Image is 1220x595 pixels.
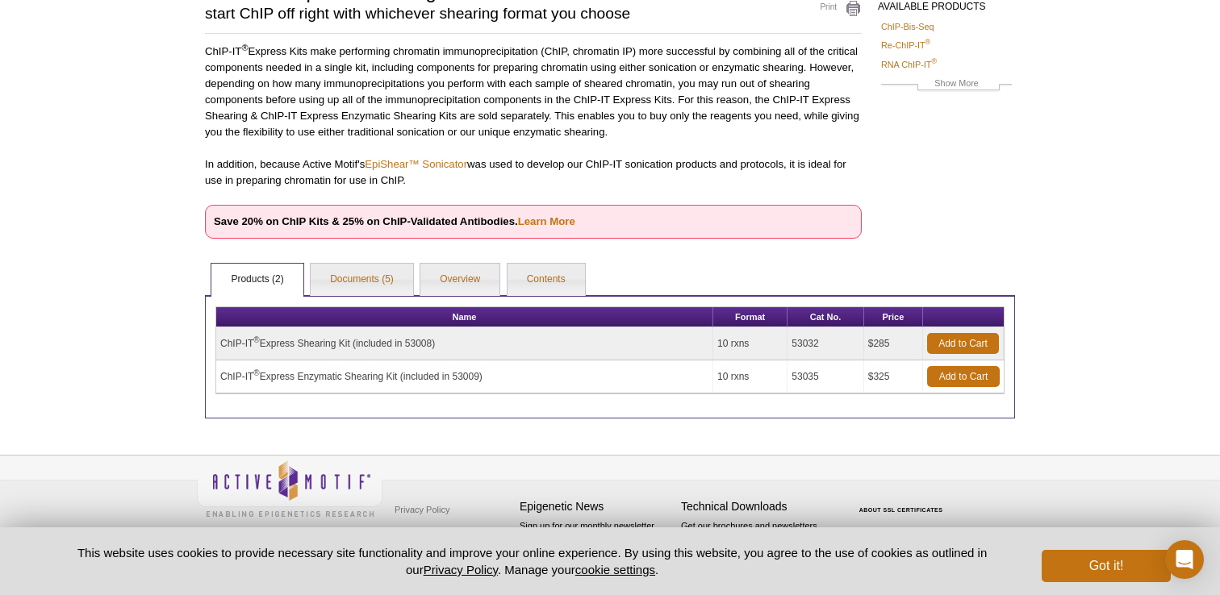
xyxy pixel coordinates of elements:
[518,215,575,227] a: Learn More
[788,327,863,360] td: 53032
[681,500,834,514] h4: Technical Downloads
[365,158,467,170] a: EpiShear™ Sonicator
[424,563,498,576] a: Privacy Policy
[864,307,923,327] th: Price
[927,366,1000,387] a: Add to Cart
[713,307,788,327] th: Format
[205,44,862,140] p: ChIP-IT Express Kits make performing chromatin immunoprecipitation (ChIP, chromatin IP) more succ...
[214,215,575,227] strong: Save 20% on ChIP Kits & 25% on ChIP-Validated Antibodies.
[520,500,673,514] h4: Epigenetic News
[927,333,999,354] a: Add to Cart
[197,456,382,521] img: Active Motif,
[864,360,923,393] td: $325
[520,519,673,574] p: Sign up for our monthly newsletter highlighting recent publications in the field of epigenetics.
[1042,550,1171,582] button: Got it!
[864,327,923,360] td: $285
[788,360,863,393] td: 53035
[253,335,259,344] sup: ®
[713,360,788,393] td: 10 rxns
[575,563,655,576] button: cookie settings
[391,522,475,546] a: Terms & Conditions
[216,307,713,327] th: Name
[253,368,259,377] sup: ®
[881,57,937,72] a: RNA ChIP-IT®
[788,307,863,327] th: Cat No.
[925,39,931,47] sup: ®
[216,360,713,393] td: ChIP-IT Express Enzymatic Shearing Kit (included in 53009)
[205,6,785,21] h2: start ChIP off right with whichever shearing format you choose
[931,57,937,65] sup: ®
[713,327,788,360] td: 10 rxns
[241,43,248,52] sup: ®
[420,264,499,296] a: Overview
[681,519,834,560] p: Get our brochures and newsletters, or request them by mail.
[391,497,453,522] a: Privacy Policy
[859,507,943,513] a: ABOUT SSL CERTIFICATES
[311,264,413,296] a: Documents (5)
[216,327,713,360] td: ChIP-IT Express Shearing Kit (included in 53008)
[508,264,585,296] a: Contents
[881,19,934,34] a: ChIP-Bis-Seq
[211,264,303,296] a: Products (2)
[842,484,963,519] table: Click to Verify - This site chose Symantec SSL for secure e-commerce and confidential communicati...
[881,76,1012,94] a: Show More
[881,38,930,52] a: Re-ChIP-IT®
[49,544,1015,578] p: This website uses cookies to provide necessary site functionality and improve your online experie...
[1165,540,1204,579] div: Open Intercom Messenger
[205,156,862,189] p: In addition, because Active Motif's was used to develop our ChIP-IT sonication products and proto...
